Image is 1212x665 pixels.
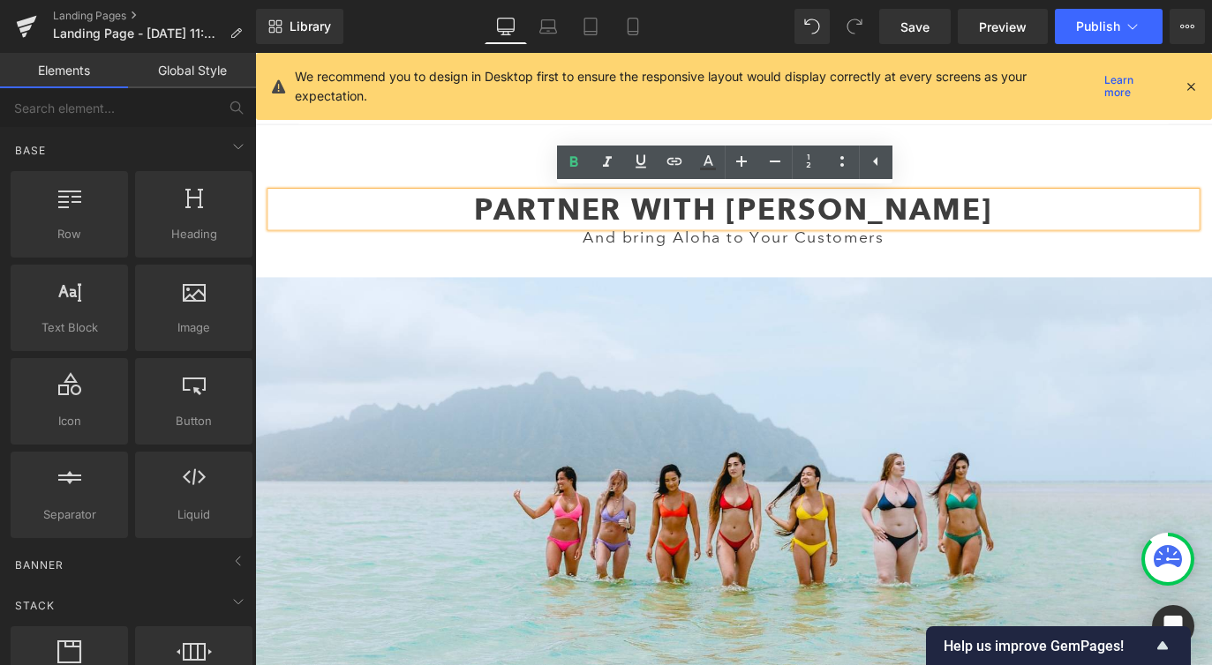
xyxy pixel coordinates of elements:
[794,9,830,44] button: Undo
[702,32,732,49] span: Help
[16,505,123,524] span: Separator
[958,9,1048,44] a: Preview
[483,32,531,49] span: Stickers
[16,318,123,337] span: Text Block
[621,32,681,49] span: Locations
[979,18,1027,36] span: Preview
[295,67,1098,106] p: We recommend you to design in Desktop first to ensure the responsive layout would display correct...
[944,638,1152,654] span: Help us improve GemPages!
[13,142,48,159] span: Base
[314,27,403,53] a: Best Sellers
[128,53,256,88] a: Global Style
[365,195,703,216] span: And bring Aloha to Your Customers
[1097,76,1170,97] a: Learn more
[474,27,539,53] a: Stickers
[527,9,569,44] a: Laptop
[323,32,395,49] span: Best Sellers
[256,9,343,44] a: New Library
[18,155,1050,194] h2: Partner with [PERSON_NAME]
[140,225,247,243] span: Heading
[49,13,154,66] img: Pakaloha Bikinis
[13,557,65,573] span: Banner
[552,32,600,49] span: On Sale
[1055,9,1163,44] button: Publish
[416,32,448,49] span: Shop
[543,27,609,53] a: On Sale
[13,597,56,614] span: Stack
[612,9,654,44] a: Mobile
[900,18,930,36] span: Save
[407,27,470,53] button: Shop
[613,27,689,53] a: Locations
[290,19,331,34] span: Library
[1170,9,1205,44] button: More
[16,412,123,430] span: Icon
[569,9,612,44] a: Tablet
[140,412,247,430] span: Button
[693,27,755,53] button: Help
[53,26,222,41] span: Landing Page - [DATE] 11:26:17
[1152,605,1194,647] div: Open Intercom Messenger
[140,505,247,524] span: Liquid
[16,225,123,243] span: Row
[140,318,247,337] span: Image
[1076,19,1120,34] span: Publish
[837,9,872,44] button: Redo
[944,635,1173,656] button: Show survey - Help us improve GemPages!
[53,9,256,23] a: Landing Pages
[485,9,527,44] a: Desktop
